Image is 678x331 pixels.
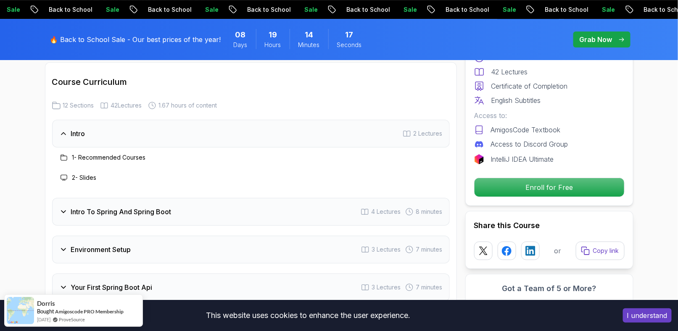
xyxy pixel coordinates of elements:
[474,283,625,294] h3: Got a Team of 5 or More?
[495,5,522,14] p: Sale
[372,208,401,216] span: 4 Lectures
[580,34,612,45] p: Grab Now
[474,110,625,121] p: Access to:
[140,5,197,14] p: Back to School
[71,282,153,292] h3: Your First Spring Boot Api
[37,316,50,323] span: [DATE]
[416,208,443,216] span: 8 minutes
[55,308,124,315] a: Amigoscode PRO Membership
[72,173,97,182] h3: 2 - Slides
[623,308,672,323] button: Accept cookies
[41,5,98,14] p: Back to School
[305,29,313,41] span: 14 Minutes
[416,283,443,292] span: 7 minutes
[111,101,142,110] span: 42 Lectures
[269,29,277,41] span: 19 Hours
[235,29,246,41] span: 8 Days
[37,300,55,307] span: Dorris
[475,178,624,197] p: Enroll for Free
[37,308,54,315] span: Bought
[50,34,221,45] p: 🔥 Back to School Sale - Our best prices of the year!
[491,95,541,105] p: English Subtitles
[296,5,323,14] p: Sale
[474,298,625,318] p: With one subscription, give your entire team access to all courses and features.
[537,5,594,14] p: Back to School
[72,153,146,162] h3: 1 - Recommended Courses
[554,246,561,256] p: or
[52,198,450,226] button: Intro To Spring And Spring Boot4 Lectures 8 minutes
[298,41,320,49] span: Minutes
[576,242,625,260] button: Copy link
[98,5,125,14] p: Sale
[491,67,528,77] p: 42 Lectures
[416,245,443,254] span: 7 minutes
[491,154,554,164] p: IntelliJ IDEA Ultimate
[234,41,248,49] span: Days
[474,178,625,197] button: Enroll for Free
[337,41,362,49] span: Seconds
[265,41,281,49] span: Hours
[159,101,217,110] span: 1.67 hours of content
[52,76,450,88] h2: Course Curriculum
[396,5,422,14] p: Sale
[71,207,171,217] h3: Intro To Spring And Spring Boot
[594,5,621,14] p: Sale
[52,120,450,147] button: Intro2 Lectures
[59,316,85,323] a: ProveSource
[338,5,396,14] p: Back to School
[6,306,610,325] div: This website uses cookies to enhance the user experience.
[491,139,568,149] p: Access to Discord Group
[71,129,85,139] h3: Intro
[52,273,450,301] button: Your First Spring Boot Api3 Lectures 7 minutes
[197,5,224,14] p: Sale
[346,29,354,41] span: 17 Seconds
[491,81,568,91] p: Certificate of Completion
[474,154,484,164] img: jetbrains logo
[438,5,495,14] p: Back to School
[52,236,450,263] button: Environment Setup3 Lectures 7 minutes
[71,244,131,255] h3: Environment Setup
[414,129,443,138] span: 2 Lectures
[372,245,401,254] span: 3 Lectures
[239,5,296,14] p: Back to School
[474,220,625,231] h2: Share this Course
[593,247,619,255] p: Copy link
[372,283,401,292] span: 3 Lectures
[7,297,34,324] img: provesource social proof notification image
[63,101,94,110] span: 12 Sections
[491,125,561,135] p: AmigosCode Textbook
